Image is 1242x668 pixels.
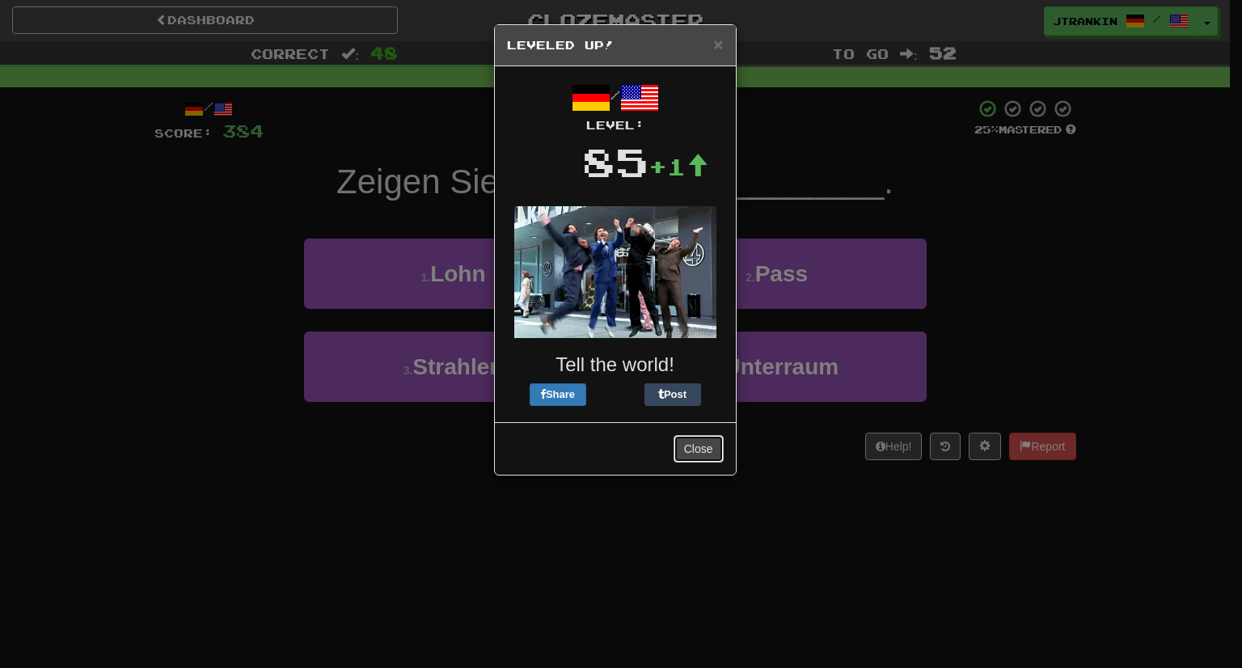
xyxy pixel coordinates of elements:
h3: Tell the world! [507,354,724,375]
button: Close [674,435,724,463]
div: Level: [507,117,724,133]
img: anchorman-0f45bd94e4bc77b3e4009f63bd0ea52a2253b4c1438f2773e23d74ae24afd04f.gif [514,206,716,338]
iframe: X Post Button [586,383,644,406]
div: +1 [648,150,708,183]
span: × [713,35,723,53]
div: / [507,78,724,133]
div: 85 [582,133,648,190]
button: Post [644,383,701,406]
h5: Leveled Up! [507,37,724,53]
button: Close [713,36,723,53]
button: Share [530,383,586,406]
